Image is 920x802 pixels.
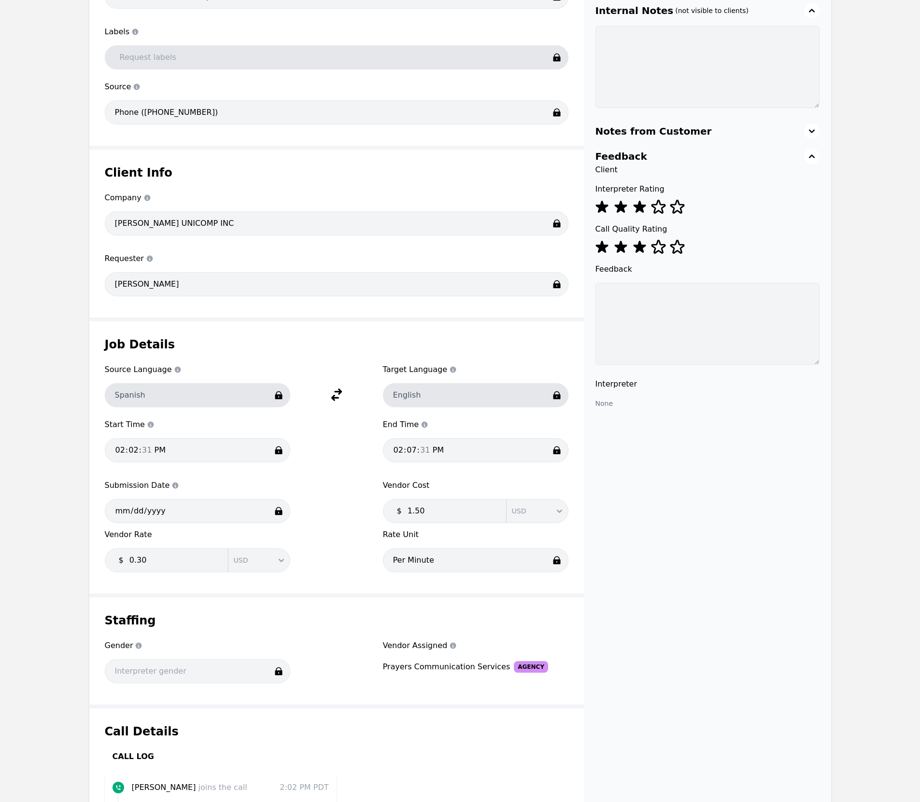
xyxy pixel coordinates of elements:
[595,378,820,390] span: Interpreter
[595,150,647,163] h3: Feedback
[595,263,820,275] span: Feedback
[397,505,402,517] span: $
[105,192,568,204] span: Company
[105,480,290,491] span: Submission Date
[595,400,613,407] span: None
[113,751,568,762] h3: Call Log
[105,419,290,430] span: Start Time
[383,364,568,375] span: Target Language
[119,554,124,566] span: $
[402,501,500,521] input: 0.00
[383,480,568,491] span: Vendor Cost
[595,183,820,195] span: Interpreter Rating
[105,724,568,739] h1: Call Details
[105,529,290,540] span: Vendor Rate
[105,613,568,628] h1: Staffing
[383,661,510,673] div: Prayers Communication Services
[124,551,222,570] input: 0.00
[595,4,674,17] h3: Internal Notes
[105,81,568,93] span: Source
[132,782,272,793] p: joins the call
[105,253,568,264] span: Requester
[595,223,820,235] span: Call Quality Rating
[383,640,568,651] span: Vendor Assigned
[132,783,196,792] span: [PERSON_NAME]
[383,419,568,430] span: End Time
[105,337,568,352] h1: Job Details
[383,529,568,540] span: Rate Unit
[280,782,328,793] time: 2:02 PM PDT
[105,364,290,375] span: Source Language
[514,661,548,673] span: Agency
[595,164,820,176] span: Client
[595,124,712,138] h3: Notes from Customer
[105,659,290,683] input: Interpreter gender
[675,6,749,15] h3: (not visible to clients)
[105,165,568,180] h1: Client Info
[105,640,290,651] span: Gender
[105,26,568,38] span: Labels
